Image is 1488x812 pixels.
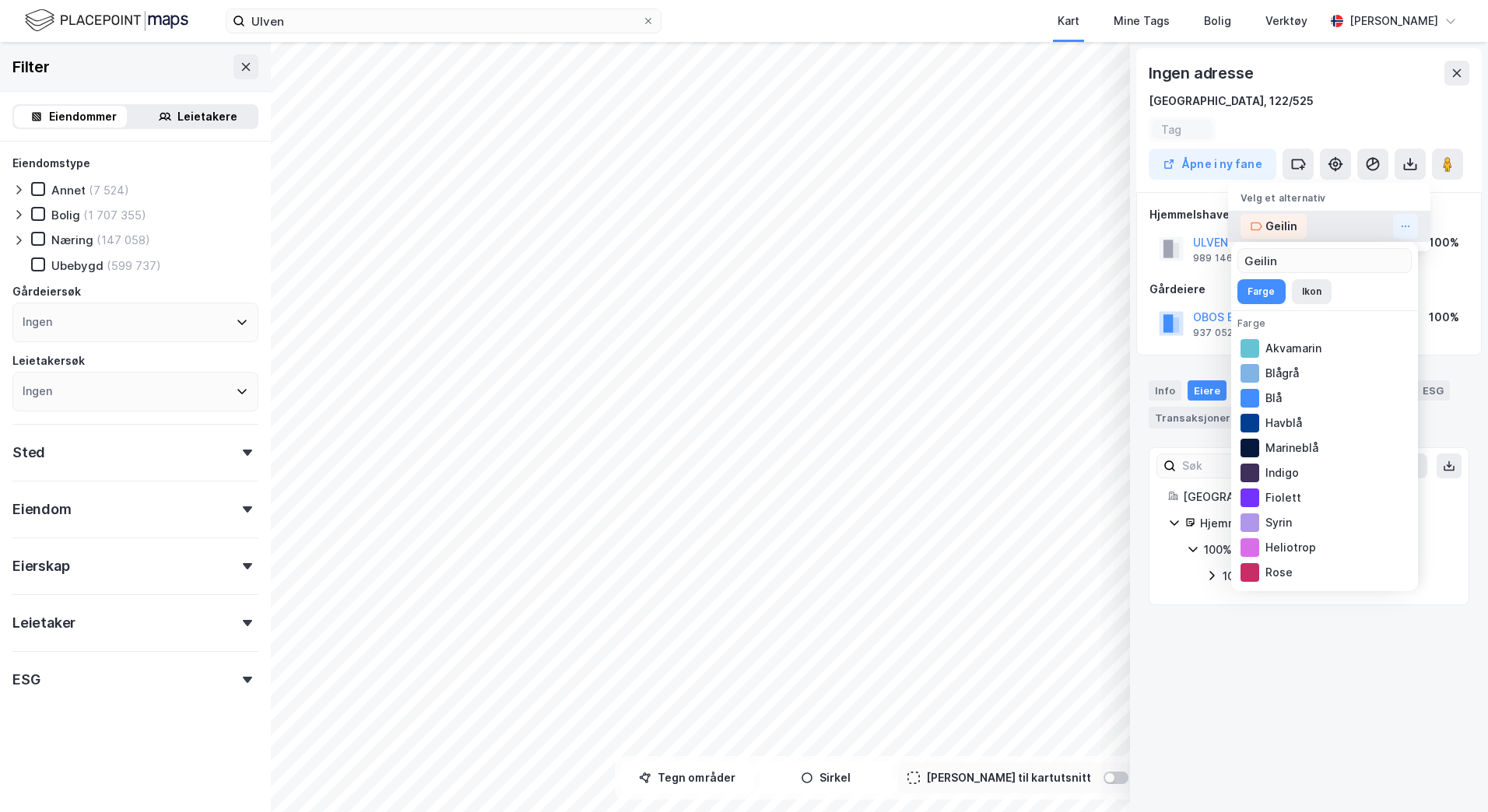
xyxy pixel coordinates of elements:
div: Eiendom [12,500,72,519]
div: Eiendommer [49,107,117,126]
button: Ikon [1292,279,1332,304]
div: Eierskap [12,557,69,576]
div: (147 058) [97,233,150,247]
div: Farge [1237,317,1412,330]
div: Bolig [1204,12,1231,30]
div: (1 707 355) [83,208,146,222]
input: Navn [1238,249,1411,272]
div: [PERSON_NAME] til kartutsnitt [926,768,1091,787]
div: Kontrollprogram for chat [1410,737,1488,812]
div: Indigo [1237,460,1412,485]
div: Bolig [51,208,80,222]
button: Åpne i ny fane [1149,149,1276,180]
div: Gårdeiere [1149,280,1469,299]
input: Søk på adresse, matrikkel, gårdeiere, leietakere eller personer [245,9,642,33]
div: Ubebygd [51,258,104,273]
div: 989 146 726 [1193,252,1254,264]
div: Heliotrop [1237,535,1412,560]
div: (599 737) [107,258,161,273]
div: Annet [51,183,86,198]
div: ESG [1416,380,1450,401]
div: Leietakersøk [12,352,85,370]
button: Tegn områder [621,762,753,793]
div: Akvamarin [1237,336,1412,361]
div: Blågrå [1237,361,1412,386]
div: Eiendomstype [12,154,90,173]
div: Blå [1237,386,1412,411]
div: ESG [12,670,40,689]
div: Ingen adresse [1149,61,1256,86]
div: Hjemmel til eiendomsrett [1200,514,1450,533]
div: Verktøy [1265,12,1307,30]
div: 937 052 766 [1193,327,1255,339]
div: 100% [1429,308,1459,327]
div: Havblå [1237,411,1412,436]
div: Syrin [1237,510,1412,535]
div: Gårdeiersøk [12,282,81,301]
img: logo.f888ab2527a4732fd821a326f86c7f29.svg [25,7,188,34]
div: Leietaker [12,614,75,632]
div: Marineblå [1237,436,1412,460]
div: 100% [1204,541,1232,559]
div: [GEOGRAPHIC_DATA], 122/525 [1183,488,1450,506]
button: Sirkel [760,762,892,793]
input: Søk [1176,454,1346,478]
div: [GEOGRAPHIC_DATA], 122/525 [1149,92,1314,110]
div: Kart [1058,12,1079,30]
div: Leietakere [177,107,237,126]
div: Filter [12,54,50,79]
div: Ingen [23,382,52,401]
div: Sted [12,443,45,462]
div: (7 524) [89,183,129,198]
div: Fiolett [1237,485,1412,510]
div: Geilin [1265,217,1297,236]
div: Ingen [23,313,52,331]
iframe: Chat Widget [1410,737,1488,812]
div: Info [1149,380,1181,401]
div: 100% [1429,233,1459,252]
div: Mine Tags [1114,12,1170,30]
div: Eiere [1188,380,1227,401]
div: 100% [1223,567,1251,586]
div: Næring [51,233,93,247]
input: Tag [1161,123,1203,136]
div: Velg et alternativ [1228,183,1430,205]
div: Hjemmelshaver [1149,205,1469,224]
div: Transaksjoner [1149,407,1255,429]
button: Farge [1237,279,1286,304]
div: [PERSON_NAME] [1349,12,1438,30]
div: Rose [1237,560,1412,585]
